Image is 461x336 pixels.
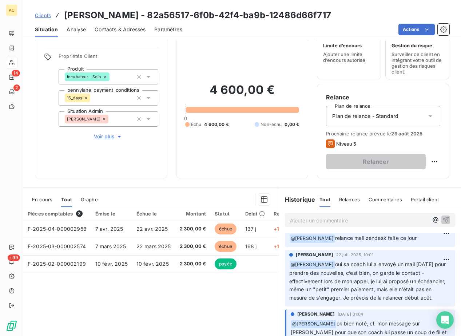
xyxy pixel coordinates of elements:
[326,154,426,169] button: Relancer
[279,195,315,204] h6: Historique
[411,197,439,202] span: Portail client
[108,116,114,122] input: Ajouter une valeur
[296,252,333,258] span: [PERSON_NAME]
[369,197,402,202] span: Commentaires
[95,211,128,217] div: Émise le
[6,320,17,332] img: Logo LeanPay
[13,84,20,91] span: 2
[6,86,17,98] a: 2
[391,131,422,137] span: 29 août 2025
[8,254,20,261] span: +99
[339,197,360,202] span: Relances
[245,226,257,232] span: 137 j
[285,121,299,128] span: 0,00 €
[67,26,86,33] span: Analyse
[35,12,51,19] a: Clients
[332,112,398,120] span: Plan de relance - Standard
[336,253,374,257] span: 22 juil. 2025, 10:01
[215,211,237,217] div: Statut
[290,234,335,243] span: @ [PERSON_NAME]
[245,211,265,217] div: Délai
[323,43,362,48] span: Limite d’encours
[392,51,443,75] span: Surveiller ce client en intégrant votre outil de gestion des risques client.
[180,211,206,217] div: Montant
[326,131,440,137] span: Prochaine relance prévue le
[290,261,335,269] span: @ [PERSON_NAME]
[32,197,52,202] span: En cours
[6,71,17,83] a: 14
[274,243,288,249] span: +153 j
[136,261,169,267] span: 10 févr. 2025
[289,261,448,301] span: oui sa coach lui a envoyé un mail [DATE] pour prendre des nouvelles, c’est bien, on garde le cont...
[184,115,187,121] span: 0
[6,4,17,16] div: AC
[274,211,297,217] div: Retard
[95,226,123,232] span: 7 avr. 2025
[436,311,454,329] div: Open Intercom Messenger
[326,93,440,102] h6: Relance
[67,96,82,100] span: 15_days
[215,258,237,269] span: payée
[385,23,449,79] button: Gestion du risqueSurveiller ce client en intégrant votre outil de gestion des risques client.
[297,311,335,317] span: [PERSON_NAME]
[76,210,83,217] span: 3
[398,24,435,35] button: Actions
[215,241,237,252] span: échue
[28,210,87,217] div: Pièces comptables
[215,224,237,234] span: échue
[180,260,206,268] span: 2 300,00 €
[338,312,363,316] span: [DATE] 01:04
[64,9,331,22] h3: [PERSON_NAME] - 82a56517-6f0b-42f4-ba9b-12486d66f717
[61,197,72,202] span: Tout
[67,75,102,79] span: Incubateur - Solo
[90,95,96,101] input: Ajouter une valeur
[291,320,336,328] span: @ [PERSON_NAME]
[12,70,20,76] span: 14
[59,133,158,141] button: Voir plus
[180,225,206,233] span: 2 300,00 €
[319,197,330,202] span: Tout
[95,261,128,267] span: 10 févr. 2025
[180,243,206,250] span: 2 300,00 €
[136,243,171,249] span: 22 mars 2025
[261,121,282,128] span: Non-échu
[245,243,257,249] span: 168 j
[94,133,123,140] span: Voir plus
[136,211,171,217] div: Échue le
[136,226,168,232] span: 22 avr. 2025
[28,261,86,267] span: F-2025-02-000002199
[110,74,115,80] input: Ajouter une valeur
[35,12,51,18] span: Clients
[336,141,356,147] span: Niveau 5
[28,243,86,249] span: F-2025-03-000002574
[204,121,229,128] span: 4 600,00 €
[392,43,432,48] span: Gestion du risque
[274,226,289,232] span: +122 j
[81,197,98,202] span: Graphe
[35,26,58,33] span: Situation
[185,83,299,104] h2: 4 600,00 €
[191,121,202,128] span: Échu
[67,117,100,121] span: [PERSON_NAME]
[28,226,87,232] span: F-2025-04-000002958
[335,235,417,241] span: relance mail zendesk faite ce jour
[323,51,375,63] span: Ajouter une limite d’encours autorisé
[95,26,146,33] span: Contacts & Adresses
[154,26,182,33] span: Paramètres
[59,53,158,63] span: Propriétés Client
[317,23,381,79] button: Limite d’encoursAjouter une limite d’encours autorisé
[95,243,126,249] span: 7 mars 2025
